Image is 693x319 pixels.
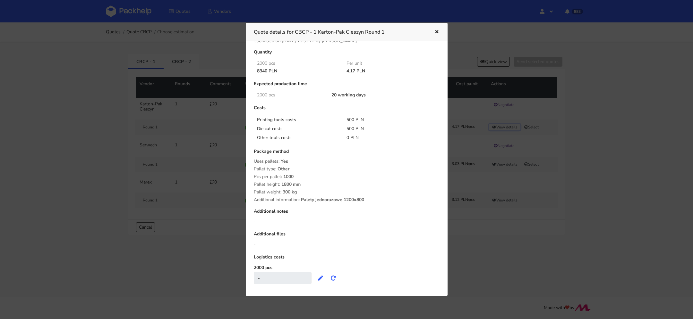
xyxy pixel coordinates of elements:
[254,232,440,241] div: Additional files
[316,38,357,44] span: by [PERSON_NAME]
[252,135,342,141] div: Other tools costs
[252,93,327,98] div: 2000 pcs
[342,61,432,66] div: Per unit
[254,149,440,159] div: Package method
[283,174,294,184] span: 1000
[252,126,342,132] div: Die cut costs
[254,241,440,248] div: -
[281,181,301,192] span: 1800 mm
[252,61,342,66] div: 2000 pcs
[342,135,432,141] div: 0 PLN
[254,158,279,164] span: Uses pallets:
[254,219,440,225] div: -
[327,93,432,98] div: 20 working days
[254,209,440,219] div: Additional notes
[254,50,440,60] div: Quantity
[342,69,432,74] div: 4.17 PLN
[252,69,342,74] div: 8340 PLN
[254,174,282,180] span: Pcs per pallet:
[283,189,297,200] span: 300 kg
[254,38,314,44] span: Submitted on [DATE] 15:33:22
[342,126,432,132] div: 500 PLN
[254,197,300,203] span: Additional information:
[254,105,440,115] div: Costs
[254,189,281,195] span: Pallet weight:
[281,158,288,169] span: Yes
[327,272,340,284] button: Recalculate
[314,272,327,284] button: Edit
[254,255,440,265] div: Logistics costs
[254,265,272,271] label: 2000 pcs
[342,117,432,123] div: 500 PLN
[301,197,364,208] span: Palety jednorazowe 1200x800
[254,81,440,91] div: Expected production time
[278,166,289,177] span: Other
[254,181,280,187] span: Pallet height:
[252,117,342,123] div: Printing tools costs
[254,272,312,284] div: -
[254,166,276,172] span: Pallet type:
[254,28,425,37] h3: Quote details for CBCP - 1 Karton-Pak Cieszyn Round 1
